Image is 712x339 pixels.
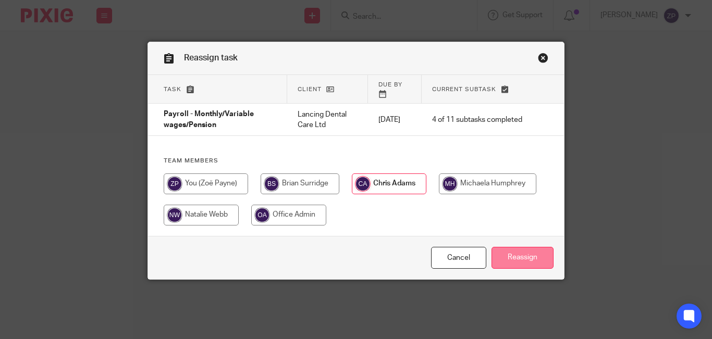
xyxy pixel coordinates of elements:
input: Reassign [492,247,554,269]
span: Client [298,86,322,92]
span: Current subtask [432,86,496,92]
p: [DATE] [378,115,411,125]
span: Task [164,86,181,92]
a: Close this dialog window [431,247,486,269]
span: Due by [378,82,402,87]
p: Lancing Dental Care Ltd [298,109,358,131]
td: 4 of 11 subtasks completed [422,104,533,136]
span: Payroll - Monthly/Variable wages/Pension [164,111,254,129]
span: Reassign task [184,54,238,62]
a: Close this dialog window [538,53,548,67]
h4: Team members [164,157,548,165]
